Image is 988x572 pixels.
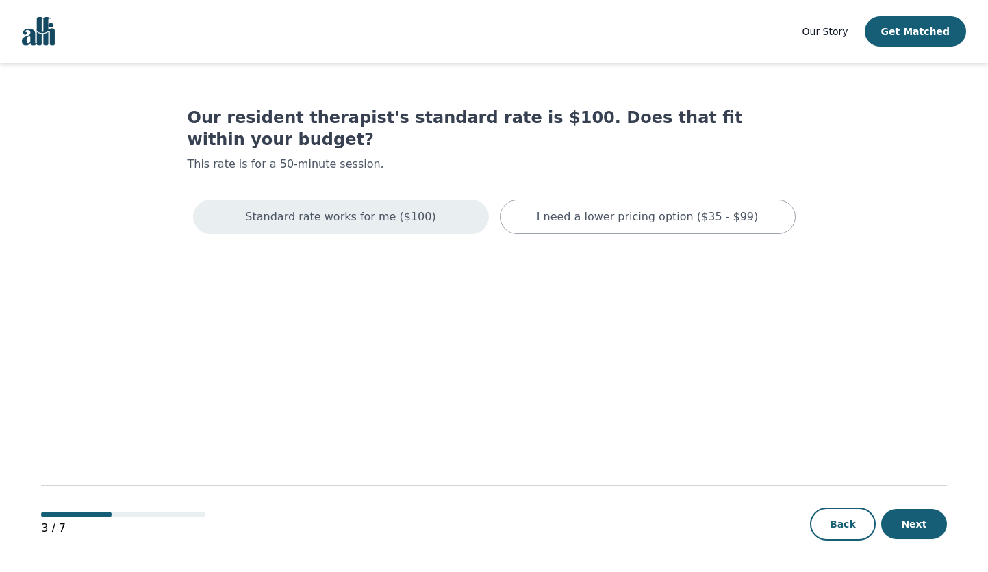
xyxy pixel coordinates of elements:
[22,17,55,46] img: alli logo
[537,209,759,225] p: I need a lower pricing option ($35 - $99)
[188,107,801,151] h1: Our resident therapist's standard rate is $100. Does that fit within your budget?
[865,16,966,47] button: Get Matched
[810,508,876,541] button: Back
[802,23,848,40] a: Our Story
[245,209,435,225] p: Standard rate works for me ($100)
[802,26,848,37] span: Our Story
[41,520,205,536] p: 3 / 7
[881,509,947,539] button: Next
[188,156,801,172] p: This rate is for a 50-minute session.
